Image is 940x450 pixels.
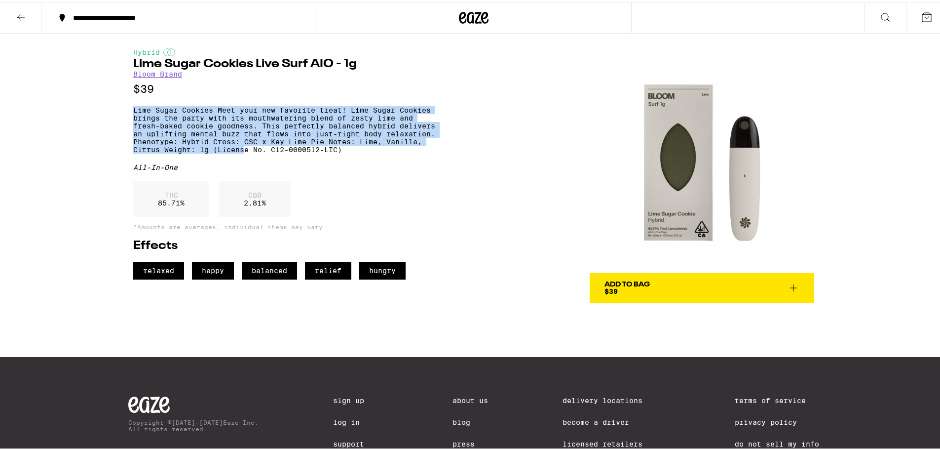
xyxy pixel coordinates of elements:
[192,260,234,278] span: happy
[590,271,814,301] button: Add To Bag$39
[333,438,377,446] a: Support
[563,416,660,424] a: Become a Driver
[244,189,266,197] p: CBD
[452,438,488,446] a: Press
[452,395,488,403] a: About Us
[452,416,488,424] a: Blog
[735,416,819,424] a: Privacy Policy
[133,222,440,228] p: *Amounts are averages, individual items may vary.
[563,395,660,403] a: Delivery Locations
[163,46,175,54] img: hybridColor.svg
[242,260,297,278] span: balanced
[735,395,819,403] a: Terms of Service
[219,179,291,215] div: 2.81 %
[133,179,209,215] div: 85.71 %
[133,260,184,278] span: relaxed
[563,438,660,446] a: Licensed Retailers
[604,286,618,293] span: $39
[735,438,819,446] a: Do Not Sell My Info
[158,189,185,197] p: THC
[133,104,440,152] p: Lime Sugar Cookies Meet your new favorite treat! Lime Sugar Cookies brings the party with its mou...
[305,260,351,278] span: relief
[333,395,377,403] a: Sign Up
[590,46,814,271] img: Bloom Brand - Lime Sugar Cookies Live Surf AIO - 1g
[604,279,650,286] div: Add To Bag
[133,56,440,68] h1: Lime Sugar Cookies Live Surf AIO - 1g
[359,260,406,278] span: hungry
[22,7,42,16] span: Help
[133,46,440,54] div: Hybrid
[133,238,440,250] h2: Effects
[133,81,440,93] p: $39
[333,416,377,424] a: Log In
[133,68,182,76] a: Bloom Brand
[133,162,440,169] div: All-In-One
[128,417,259,430] p: Copyright © [DATE]-[DATE] Eaze Inc. All rights reserved.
